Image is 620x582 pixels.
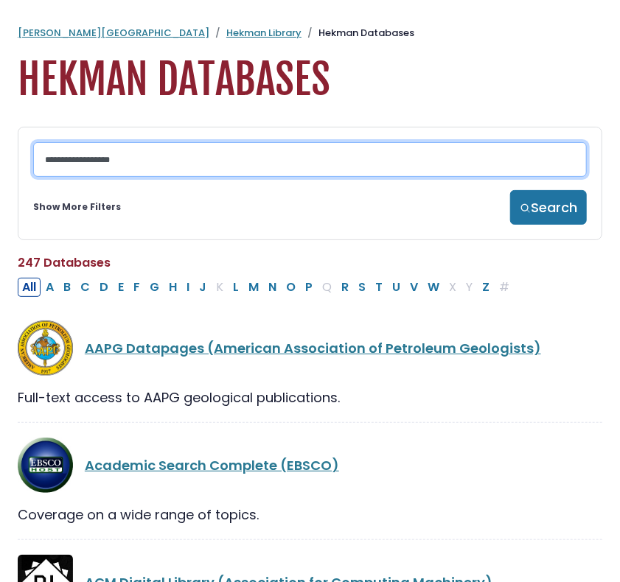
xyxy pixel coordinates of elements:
[302,26,414,41] li: Hekman Databases
[195,278,211,297] button: Filter Results J
[229,278,243,297] button: Filter Results L
[282,278,300,297] button: Filter Results O
[85,339,541,357] a: AAPG Datapages (American Association of Petroleum Geologists)
[423,278,444,297] button: Filter Results W
[41,278,58,297] button: Filter Results A
[405,278,422,297] button: Filter Results V
[95,278,113,297] button: Filter Results D
[33,142,587,177] input: Search database by title or keyword
[226,26,302,40] a: Hekman Library
[85,456,339,474] a: Academic Search Complete (EBSCO)
[18,388,602,407] div: Full-text access to AAPG geological publications.
[59,278,75,297] button: Filter Results B
[354,278,370,297] button: Filter Results S
[18,254,111,271] span: 247 Databases
[371,278,387,297] button: Filter Results T
[244,278,263,297] button: Filter Results M
[33,200,121,214] a: Show More Filters
[145,278,164,297] button: Filter Results G
[18,26,602,41] nav: breadcrumb
[388,278,405,297] button: Filter Results U
[114,278,128,297] button: Filter Results E
[76,278,94,297] button: Filter Results C
[18,277,515,295] div: Alpha-list to filter by first letter of database name
[510,190,587,225] button: Search
[18,505,602,525] div: Coverage on a wide range of topics.
[478,278,494,297] button: Filter Results Z
[18,26,209,40] a: [PERSON_NAME][GEOGRAPHIC_DATA]
[18,278,41,297] button: All
[301,278,317,297] button: Filter Results P
[164,278,181,297] button: Filter Results H
[182,278,194,297] button: Filter Results I
[337,278,353,297] button: Filter Results R
[129,278,144,297] button: Filter Results F
[18,55,602,105] h1: Hekman Databases
[264,278,281,297] button: Filter Results N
